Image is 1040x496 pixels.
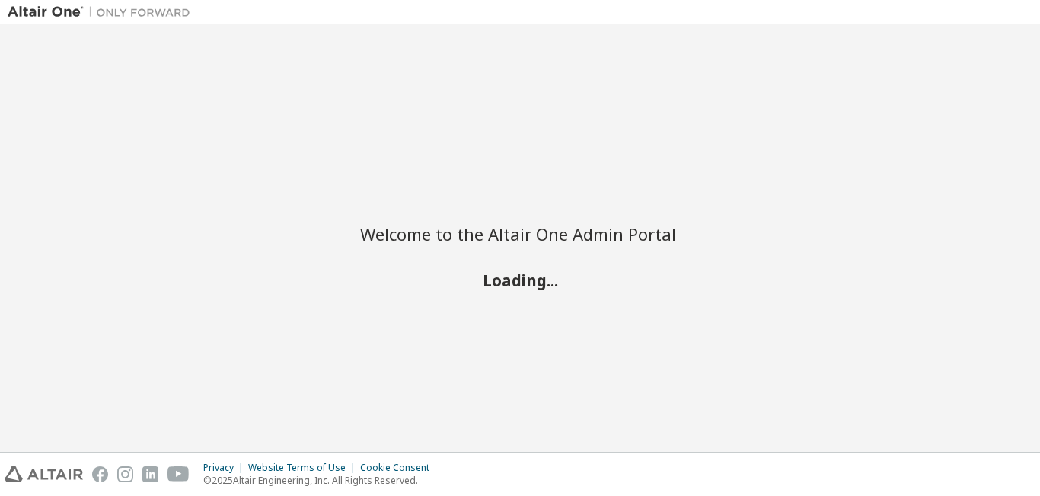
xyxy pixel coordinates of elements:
p: © 2025 Altair Engineering, Inc. All Rights Reserved. [203,474,439,487]
img: linkedin.svg [142,466,158,482]
h2: Welcome to the Altair One Admin Portal [360,223,680,245]
img: facebook.svg [92,466,108,482]
img: Altair One [8,5,198,20]
img: instagram.svg [117,466,133,482]
h2: Loading... [360,270,680,290]
div: Cookie Consent [360,462,439,474]
img: youtube.svg [167,466,190,482]
div: Website Terms of Use [248,462,360,474]
div: Privacy [203,462,248,474]
img: altair_logo.svg [5,466,83,482]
